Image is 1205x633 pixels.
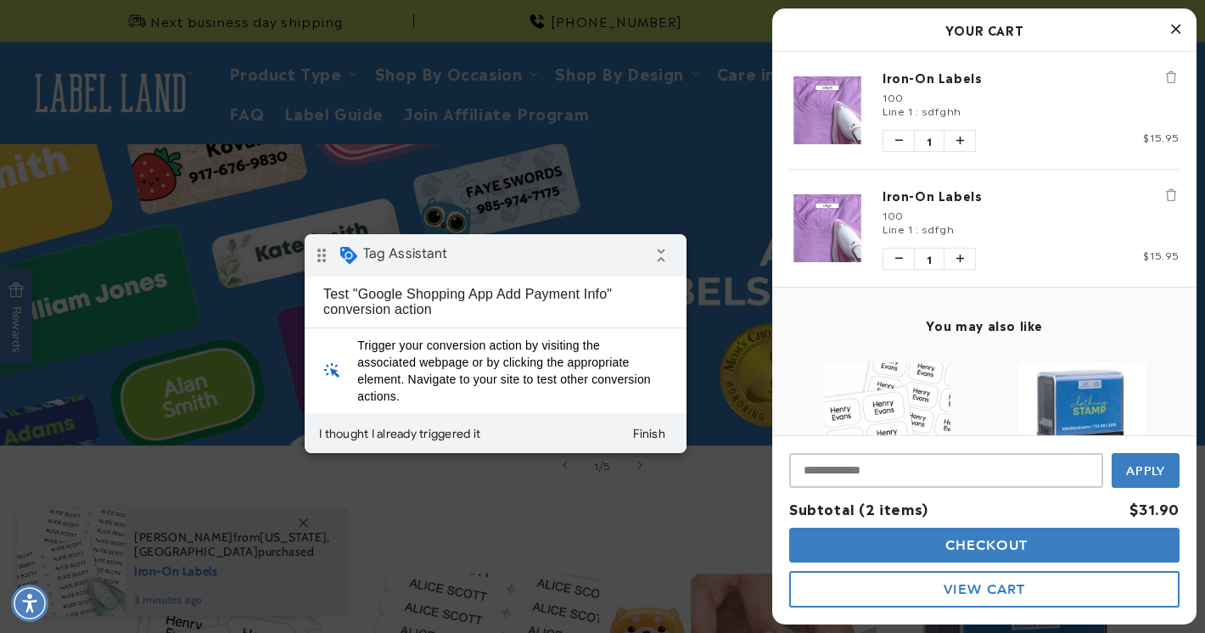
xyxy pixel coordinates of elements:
button: Open gorgias live chat [8,6,147,50]
img: View Stick N' Wear Stikins® Labels [823,362,950,490]
span: Checkout [941,537,1028,553]
button: Apply [1112,453,1180,488]
div: 100 [883,208,1180,221]
div: Accessibility Menu [11,585,48,622]
button: Decrease quantity of Iron-On Labels [883,249,914,269]
div: $31.90 [1129,496,1180,521]
li: product [789,52,1180,169]
button: Checkout [789,528,1180,563]
span: : [916,221,919,236]
input: Input Discount [789,453,1103,488]
span: : [916,103,919,118]
button: View Cart [789,571,1180,608]
span: sdfghh [922,103,961,118]
img: Clothing Stamp - Label Land [1018,362,1146,490]
span: Subtotal (2 items) [789,498,928,518]
h2: Your Cart [789,17,1180,42]
span: View Cart [944,581,1025,597]
button: Increase quantity of Iron-On Labels [944,131,975,151]
span: 1 [914,249,944,269]
h1: Chat with us [55,20,127,36]
li: product [789,169,1180,287]
span: Line 1 [883,221,913,236]
span: $15.95 [1143,247,1180,262]
span: Line 1 [883,103,913,118]
button: Increase quantity of Iron-On Labels [944,249,975,269]
div: 100 [883,90,1180,104]
button: Remove Iron-On Labels [1163,187,1180,204]
button: Remove Iron-On Labels [1163,69,1180,86]
img: Iron-On Labels - Label Land [789,194,866,261]
span: sdfgh [922,221,954,236]
a: Iron-On Labels [883,69,1180,86]
button: Decrease quantity of Iron-On Labels [883,131,914,151]
h4: You may also like [789,317,1180,333]
img: Iron-On Labels - Label Land [789,76,866,143]
a: Iron-On Labels [883,187,1180,204]
span: $15.95 [1143,129,1180,144]
span: 1 [914,131,944,151]
button: Close Cart [1163,17,1188,42]
iframe: __TAG_ASSISTANT_BADGE [305,234,687,453]
span: Apply [1126,463,1166,479]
